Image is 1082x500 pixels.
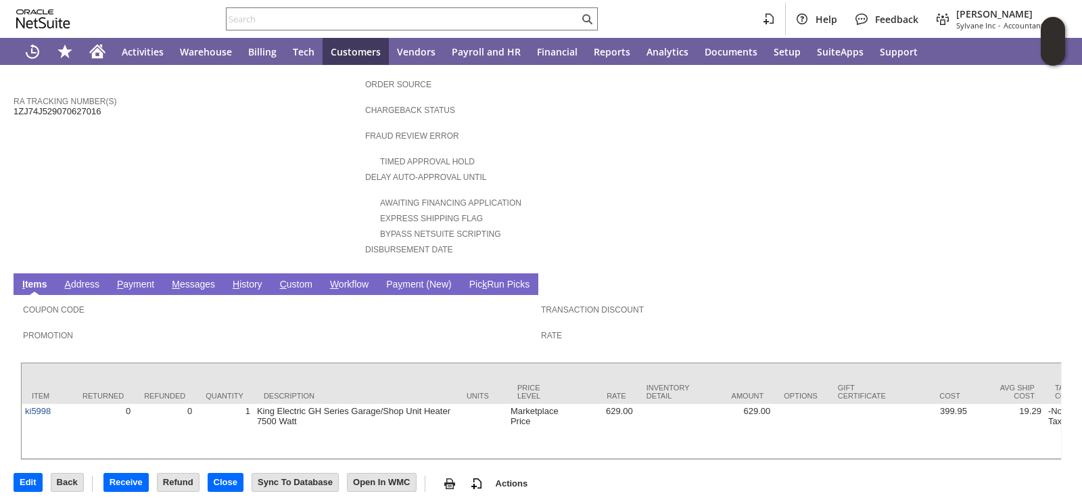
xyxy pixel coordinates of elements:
span: Customers [331,45,381,58]
span: Sylvane Inc [956,20,995,30]
span: I [22,279,25,290]
span: Vendors [397,45,436,58]
div: Item [32,392,62,400]
input: Sync To Database [252,474,338,491]
td: 399.95 [896,404,970,459]
span: Financial [537,45,578,58]
a: Order Source [365,80,431,89]
a: ki5998 [25,406,51,416]
div: Units [467,392,497,400]
a: Timed Approval Hold [380,157,475,166]
input: Back [51,474,83,491]
input: Close [208,474,243,491]
a: Warehouse [172,38,240,65]
a: Documents [697,38,766,65]
div: Cost [906,392,960,400]
td: 0 [72,404,134,459]
span: - [998,20,1001,30]
span: Accountant (F1) [1004,20,1058,30]
input: Search [227,11,579,27]
div: Rate [572,392,626,400]
span: W [330,279,339,290]
a: Reports [586,38,638,65]
span: 1ZJ74J529070627016 [14,106,101,117]
span: H [233,279,239,290]
a: Express Shipping Flag [380,214,483,223]
a: Support [872,38,926,65]
span: A [65,279,71,290]
span: SuiteApps [817,45,864,58]
a: History [229,279,266,292]
span: Reports [594,45,630,58]
div: Shortcuts [49,38,81,65]
td: Marketplace Price [507,404,562,459]
a: Disbursement Date [365,245,453,254]
svg: Home [89,43,105,60]
a: Payment [114,279,158,292]
td: 19.29 [970,404,1045,459]
input: Receive [104,474,148,491]
div: Price Level [517,384,552,400]
a: Workflow [327,279,372,292]
a: Analytics [638,38,697,65]
span: Help [816,13,837,26]
a: Setup [766,38,809,65]
td: 629.00 [562,404,636,459]
a: Promotion [23,331,73,340]
a: Items [19,279,51,292]
div: Avg Ship Cost [981,384,1035,400]
div: Gift Certificate [838,384,886,400]
div: Amount [709,392,763,400]
span: y [398,279,402,290]
a: SuiteApps [809,38,872,65]
img: print.svg [442,476,458,492]
span: Activities [122,45,164,58]
span: k [482,279,487,290]
a: Actions [490,478,534,488]
svg: Search [579,11,595,27]
span: Tech [293,45,314,58]
a: Home [81,38,114,65]
a: Unrolled view on [1044,276,1060,292]
td: 1 [195,404,254,459]
span: Support [880,45,918,58]
a: Fraud Review Error [365,131,459,141]
span: M [172,279,180,290]
a: Rate [541,331,562,340]
a: Customers [323,38,389,65]
a: Bypass NetSuite Scripting [380,229,500,239]
input: Open In WMC [348,474,416,491]
td: 0 [134,404,195,459]
a: Delay Auto-Approval Until [365,173,486,182]
span: Payroll and HR [452,45,521,58]
span: Warehouse [180,45,232,58]
svg: Shortcuts [57,43,73,60]
span: Billing [248,45,277,58]
a: Activities [114,38,172,65]
span: [PERSON_NAME] [956,7,1058,20]
a: Billing [240,38,285,65]
div: Inventory Detail [646,384,690,400]
a: Payment (New) [383,279,454,292]
input: Refund [158,474,199,491]
div: Returned [83,392,124,400]
a: Awaiting Financing Application [380,198,521,208]
a: Messages [168,279,218,292]
a: Custom [277,279,316,292]
a: Chargeback Status [365,106,455,115]
td: 629.00 [699,404,774,459]
a: Financial [529,38,586,65]
a: PickRun Picks [466,279,533,292]
iframe: Click here to launch Oracle Guided Learning Help Panel [1041,17,1065,66]
span: Documents [705,45,757,58]
div: Refunded [144,392,185,400]
svg: Recent Records [24,43,41,60]
span: P [117,279,123,290]
input: Edit [14,474,42,491]
a: RA Tracking Number(s) [14,97,116,106]
div: Description [264,392,446,400]
svg: logo [16,9,70,28]
a: Address [62,279,103,292]
span: Analytics [646,45,688,58]
div: Quantity [206,392,243,400]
